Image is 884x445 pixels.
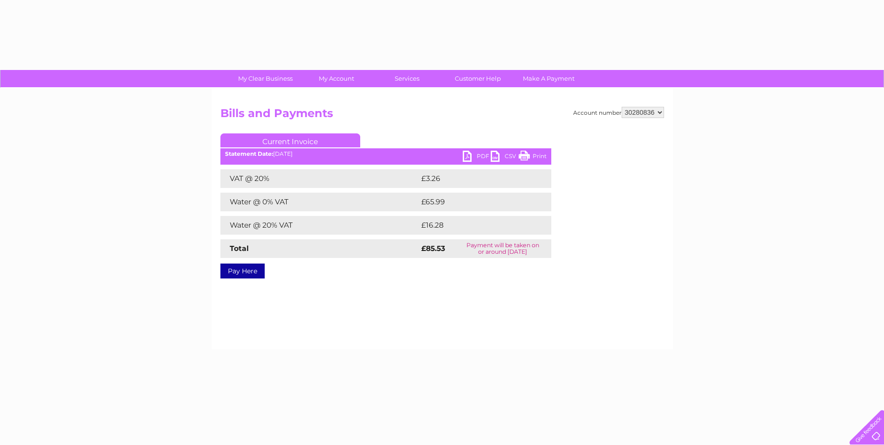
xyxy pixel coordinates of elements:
[220,193,419,211] td: Water @ 0% VAT
[439,70,516,87] a: Customer Help
[419,216,532,235] td: £16.28
[298,70,375,87] a: My Account
[220,264,265,278] a: Pay Here
[419,193,533,211] td: £65.99
[454,239,551,258] td: Payment will be taken on or around [DATE]
[230,244,249,253] strong: Total
[225,150,273,157] b: Statement Date:
[519,151,547,164] a: Print
[573,107,664,118] div: Account number
[227,70,304,87] a: My Clear Business
[463,151,491,164] a: PDF
[419,169,529,188] td: £3.26
[220,133,360,147] a: Current Invoice
[369,70,445,87] a: Services
[510,70,587,87] a: Make A Payment
[220,169,419,188] td: VAT @ 20%
[220,151,551,157] div: [DATE]
[491,151,519,164] a: CSV
[220,216,419,235] td: Water @ 20% VAT
[220,107,664,125] h2: Bills and Payments
[421,244,445,253] strong: £85.53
